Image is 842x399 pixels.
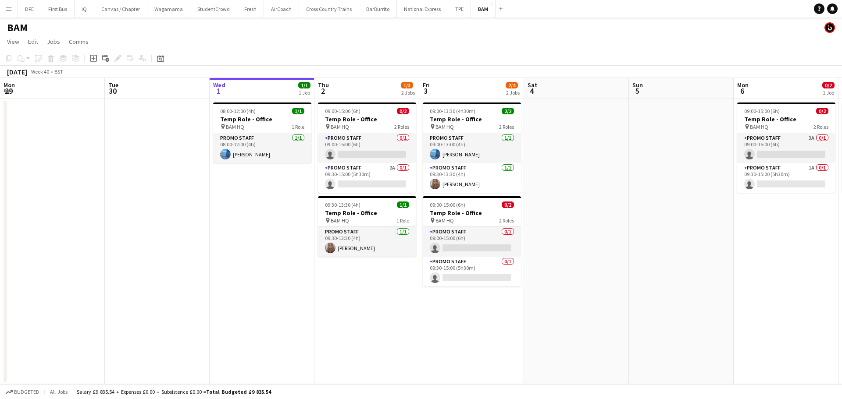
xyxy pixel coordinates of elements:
span: 1/1 [397,201,409,208]
button: First Bus [41,0,75,18]
span: 0/2 [822,82,835,88]
span: 2 Roles [499,217,514,224]
app-card-role: Promo Staff0/109:00-15:00 (6h) [318,133,416,163]
div: Salary £9 835.54 + Expenses £0.00 + Subsistence £0.00 = [77,388,271,395]
span: 30 [107,86,118,96]
span: Week 40 [29,68,51,75]
span: Mon [737,81,749,89]
span: 09:00-13:30 (4h30m) [430,108,475,114]
span: 0/2 [397,108,409,114]
span: 2 Roles [394,124,409,130]
app-card-role: Promo Staff1A0/109:30-15:00 (5h30m) [737,163,835,193]
app-job-card: 09:00-13:30 (4h30m)2/2Temp Role - Office BAM HQ2 RolesPromo Staff1/109:00-13:00 (4h)[PERSON_NAME]... [423,102,521,193]
span: Total Budgeted £9 835.54 [206,388,271,395]
span: 1/1 [292,108,304,114]
div: 1 Job [823,89,834,96]
app-job-card: 09:00-15:00 (6h)0/2Temp Role - Office BAM HQ2 RolesPromo Staff0/109:00-15:00 (6h) Promo Staff2A0/... [318,102,416,193]
span: 09:00-15:00 (6h) [325,108,360,114]
span: BAM HQ [331,217,349,224]
button: StudentCrowd [190,0,237,18]
span: 2/4 [506,82,518,88]
span: BAM HQ [435,124,454,130]
div: [DATE] [7,67,27,76]
app-job-card: 08:00-12:00 (4h)1/1Temp Role - Office BAM HQ1 RolePromo Staff1/108:00-12:00 (4h)[PERSON_NAME] [213,102,311,163]
button: TPE [448,0,471,18]
h3: Temp Role - Office [318,115,416,123]
span: BAM HQ [750,124,768,130]
button: Canvas / Chapter [94,0,147,18]
span: 0/2 [502,201,514,208]
a: Jobs [43,36,64,47]
button: IQ [75,0,94,18]
span: 08:00-12:00 (4h) [220,108,256,114]
app-job-card: 09:30-13:30 (4h)1/1Temp Role - Office BAM HQ1 RolePromo Staff1/109:30-13:30 (4h)[PERSON_NAME] [318,196,416,257]
button: BAM [471,0,496,18]
span: 29 [2,86,15,96]
span: 2 Roles [813,124,828,130]
app-card-role: Promo Staff3A0/109:00-15:00 (6h) [737,133,835,163]
span: 5 [631,86,643,96]
app-card-role: Promo Staff1/108:00-12:00 (4h)[PERSON_NAME] [213,133,311,163]
h3: Temp Role - Office [423,209,521,217]
span: Tue [108,81,118,89]
span: BAM HQ [331,124,349,130]
h3: Temp Role - Office [318,209,416,217]
span: 3 [421,86,430,96]
app-card-role: Promo Staff1/109:00-13:00 (4h)[PERSON_NAME] [423,133,521,163]
h3: Temp Role - Office [737,115,835,123]
app-user-avatar: Tim Bodenham [824,22,835,33]
span: 6 [736,86,749,96]
div: BST [54,68,63,75]
button: National Express [397,0,448,18]
span: 1 [212,86,225,96]
span: 1/3 [401,82,413,88]
span: Edit [28,38,38,46]
app-card-role: Promo Staff2A0/109:30-15:00 (5h30m) [318,163,416,193]
span: View [7,38,19,46]
h3: Temp Role - Office [213,115,311,123]
app-card-role: Promo Staff0/109:30-15:00 (5h30m) [423,257,521,286]
span: 0/2 [816,108,828,114]
span: Sat [528,81,537,89]
button: AirCoach [264,0,299,18]
button: Budgeted [4,387,41,397]
a: View [4,36,23,47]
span: 2 Roles [499,124,514,130]
span: 1/1 [298,82,310,88]
app-card-role: Promo Staff1/109:30-13:30 (4h)[PERSON_NAME] [423,163,521,193]
span: Mon [4,81,15,89]
a: Comms [65,36,92,47]
app-card-role: Promo Staff0/109:00-15:00 (6h) [423,227,521,257]
button: Fresh [237,0,264,18]
h1: BAM [7,21,28,34]
span: Thu [318,81,329,89]
div: 1 Job [299,89,310,96]
span: All jobs [48,388,69,395]
span: 4 [526,86,537,96]
div: 2 Jobs [401,89,415,96]
span: 2 [317,86,329,96]
span: Fri [423,81,430,89]
span: 1 Role [292,124,304,130]
span: 09:00-15:00 (6h) [744,108,780,114]
button: BarBurrito [359,0,397,18]
span: 2/2 [502,108,514,114]
span: BAM HQ [226,124,244,130]
app-job-card: 09:00-15:00 (6h)0/2Temp Role - Office BAM HQ2 RolesPromo Staff3A0/109:00-15:00 (6h) Promo Staff1A... [737,102,835,193]
h3: Temp Role - Office [423,115,521,123]
span: Wed [213,81,225,89]
a: Edit [25,36,42,47]
button: DFE [18,0,41,18]
span: 1 Role [396,217,409,224]
button: Cross Country Trains [299,0,359,18]
button: Wagamama [147,0,190,18]
span: BAM HQ [435,217,454,224]
span: Jobs [47,38,60,46]
app-job-card: 09:00-15:00 (6h)0/2Temp Role - Office BAM HQ2 RolesPromo Staff0/109:00-15:00 (6h) Promo Staff0/10... [423,196,521,286]
span: Comms [69,38,89,46]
